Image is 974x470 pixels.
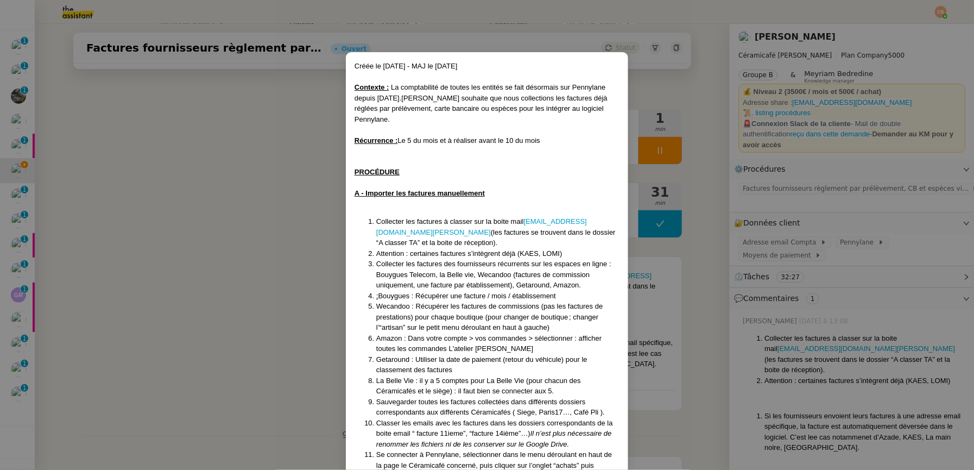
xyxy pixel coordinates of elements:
li: Wecandoo : Récupérer les factures de commissions (pas les factures de prestations) pour chaque bo... [376,301,619,333]
u: Contexte : [355,83,389,91]
u: A - Importer les factures manuellement [355,189,485,197]
em: Il n’est plus nécessaire de renommer les fichiers ni de les conserver sur le Google Drive. [376,429,612,448]
li: Bouygues : Récupérer une facture / mois / établissement [376,291,619,302]
div: Le 5 du mois et à réaliser avant le 10 du mois [355,135,619,146]
li: Attention : certaines factures s’intègrent déjà (KAES, LOMI) [376,248,619,259]
span: Créée le [DATE] - MAJ le [DATE] [355,62,458,70]
u: Récurrence : [355,136,397,145]
li: Sauvegarder toutes les factures collectées dans différents dossiers correspondants aux différents... [376,397,619,418]
span: La comptabilité de toutes les entités se fait désormais sur Pennylane depuis [DATE].[PERSON_NAME]... [355,83,608,123]
li: Getaround : Utiliser la date de paiement (retour du véhicule) pour le classement des factures [376,354,619,375]
a: [EMAIL_ADDRESS][DOMAIN_NAME][PERSON_NAME] [376,217,587,236]
u: PROCÉDURE [355,168,400,176]
u: : [376,292,378,300]
li: Classer les emails avec les factures dans les dossiers correspondants de la boite email “ facture... [376,418,619,450]
li: La Belle Vie : il y a 5 comptes pour La Belle Vie (pour chacun des Céramicafés et le siège) : il ... [376,375,619,397]
li: Amazon : Dans votre compte > vos commandes > sélectionner : afficher toutes les commandes L'ateli... [376,333,619,354]
li: Collecter les factures des fournisseurs récurrents sur les espaces en ligne : Bouygues Telecom, l... [376,259,619,291]
li: Collecter les factures à classer sur la boite mail (les factures se trouvent dans le dossier “A c... [376,216,619,248]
